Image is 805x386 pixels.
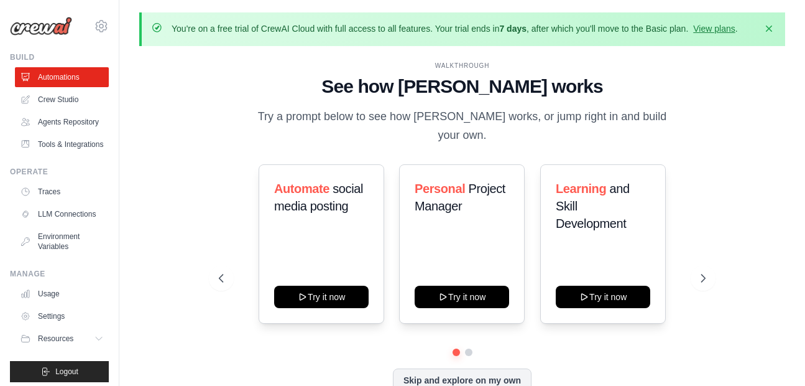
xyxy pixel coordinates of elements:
[15,284,109,304] a: Usage
[274,182,329,195] span: Automate
[15,182,109,202] a: Traces
[556,182,606,195] span: Learning
[415,182,505,213] span: Project Manager
[15,90,109,110] a: Crew Studio
[15,112,109,132] a: Agents Repository
[415,286,509,308] button: Try it now
[556,286,650,308] button: Try it now
[15,306,109,326] a: Settings
[274,182,363,213] span: social media posting
[499,24,527,34] strong: 7 days
[10,269,109,279] div: Manage
[10,52,109,62] div: Build
[15,134,109,154] a: Tools & Integrations
[15,204,109,224] a: LLM Connections
[10,361,109,382] button: Logout
[10,17,72,35] img: Logo
[172,22,738,35] p: You're on a free trial of CrewAI Cloud with full access to all features. Your trial ends in , aft...
[15,227,109,257] a: Environment Variables
[10,167,109,177] div: Operate
[15,67,109,87] a: Automations
[274,286,369,308] button: Try it now
[15,329,109,349] button: Resources
[415,182,465,195] span: Personal
[254,108,671,144] p: Try a prompt below to see how [PERSON_NAME] works, or jump right in and build your own.
[55,367,78,377] span: Logout
[556,182,630,230] span: and Skill Development
[219,75,706,98] h1: See how [PERSON_NAME] works
[219,61,706,70] div: WALKTHROUGH
[693,24,735,34] a: View plans
[38,334,73,344] span: Resources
